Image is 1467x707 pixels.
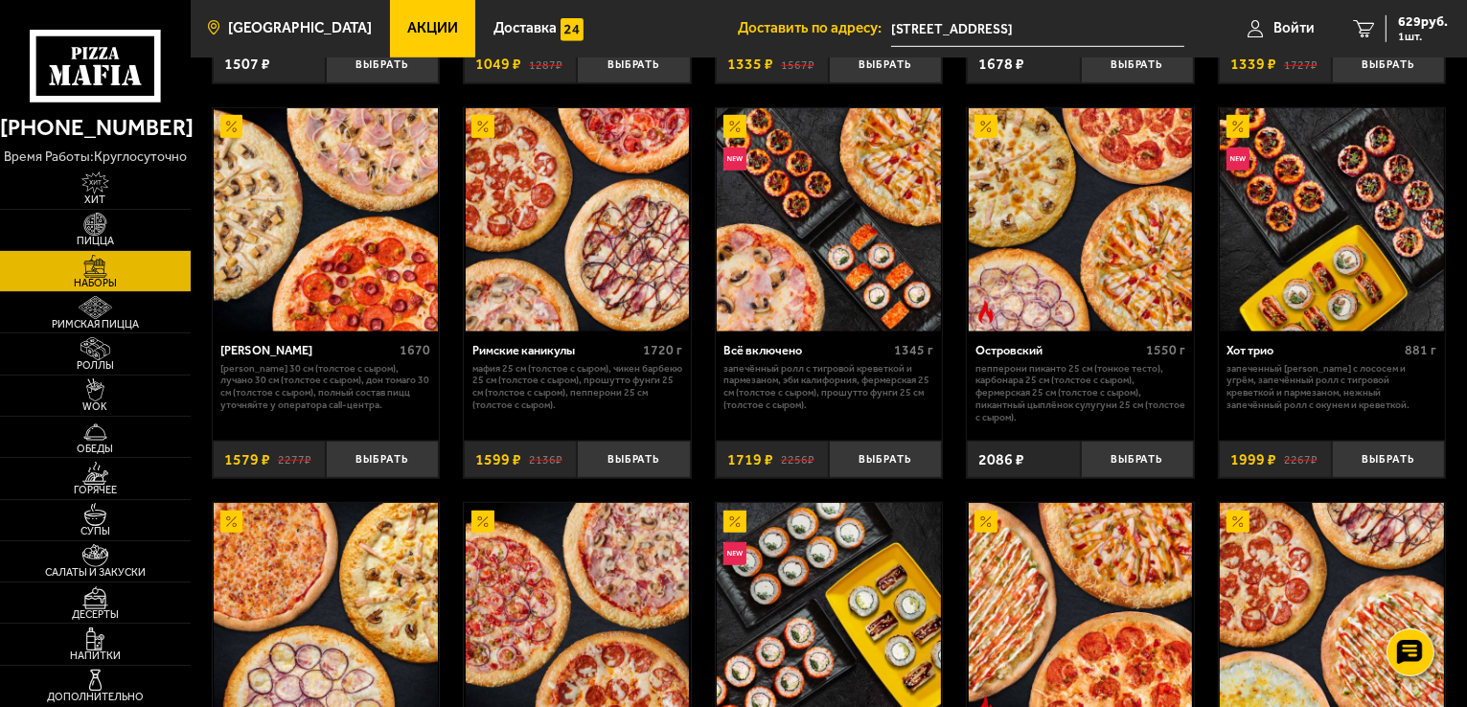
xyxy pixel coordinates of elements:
button: Выбрать [1081,46,1194,83]
div: Римские каникулы [472,343,638,357]
img: Акционный [974,115,997,138]
span: Доставить по адресу: [738,21,891,35]
span: 1670 [400,342,430,358]
img: Акционный [220,511,243,534]
span: 1049 ₽ [475,57,521,72]
span: 1719 ₽ [727,452,773,468]
span: Акции [407,21,458,35]
img: Новинка [1226,148,1249,171]
span: 1599 ₽ [475,452,521,468]
button: Выбрать [1081,441,1194,478]
div: Всё включено [723,343,889,357]
img: Новинка [723,148,746,171]
img: Хет Трик [214,108,438,332]
img: Акционный [1226,115,1249,138]
s: 2256 ₽ [781,452,814,468]
s: 2267 ₽ [1284,452,1318,468]
button: Выбрать [829,441,942,478]
div: Хот трио [1226,343,1400,357]
s: 2277 ₽ [278,452,311,468]
img: Акционный [723,115,746,138]
button: Выбрать [326,46,439,83]
button: Выбрать [1332,441,1445,478]
span: 629 руб. [1398,15,1448,29]
img: Акционный [974,511,997,534]
a: АкционныйОстрое блюдоОстровский [967,108,1194,332]
div: [PERSON_NAME] [220,343,395,357]
button: Выбрать [829,46,942,83]
p: Мафия 25 см (толстое с сыром), Чикен Барбекю 25 см (толстое с сыром), Прошутто Фунги 25 см (толст... [472,363,682,412]
span: 1550 г [1146,342,1185,358]
span: 1345 г [895,342,934,358]
button: Выбрать [577,46,690,83]
s: 1727 ₽ [1284,57,1318,72]
img: Акционный [471,511,494,534]
span: 881 г [1406,342,1437,358]
span: Доставка [493,21,557,35]
img: Акционный [471,115,494,138]
span: 1579 ₽ [224,452,270,468]
a: АкционныйНовинкаХот трио [1219,108,1446,332]
img: Всё включено [717,108,941,332]
span: 1720 г [643,342,682,358]
span: 1678 ₽ [978,57,1024,72]
a: АкционныйНовинкаВсё включено [716,108,943,332]
button: Выбрать [577,441,690,478]
span: 1999 ₽ [1230,452,1276,468]
img: Акционный [1226,511,1249,534]
span: 1339 ₽ [1230,57,1276,72]
input: Ваш адрес доставки [891,11,1184,47]
span: 1335 ₽ [727,57,773,72]
img: Акционный [220,115,243,138]
img: 15daf4d41897b9f0e9f617042186c801.svg [561,18,584,41]
img: Новинка [723,542,746,565]
a: АкционныйРимские каникулы [464,108,691,332]
button: Выбрать [326,441,439,478]
s: 1567 ₽ [781,57,814,72]
span: 1 шт. [1398,31,1448,42]
img: Римские каникулы [466,108,690,332]
span: 2086 ₽ [978,452,1024,468]
img: Хот трио [1220,108,1444,332]
a: АкционныйХет Трик [213,108,440,332]
img: Острое блюдо [974,301,997,324]
p: [PERSON_NAME] 30 см (толстое с сыром), Лучано 30 см (толстое с сыром), Дон Томаго 30 см (толстое ... [220,363,430,412]
span: Войти [1273,21,1315,35]
p: Запечённый ролл с тигровой креветкой и пармезаном, Эби Калифорния, Фермерская 25 см (толстое с сы... [723,363,933,412]
img: Островский [969,108,1193,332]
s: 2136 ₽ [529,452,562,468]
p: Пепперони Пиканто 25 см (тонкое тесто), Карбонара 25 см (толстое с сыром), Фермерская 25 см (толс... [975,363,1185,424]
button: Выбрать [1332,46,1445,83]
s: 1287 ₽ [529,57,562,72]
span: 1507 ₽ [224,57,270,72]
span: [GEOGRAPHIC_DATA] [228,21,372,35]
img: Акционный [723,511,746,534]
p: Запеченный [PERSON_NAME] с лососем и угрём, Запечённый ролл с тигровой креветкой и пармезаном, Не... [1226,363,1436,412]
div: Островский [975,343,1141,357]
